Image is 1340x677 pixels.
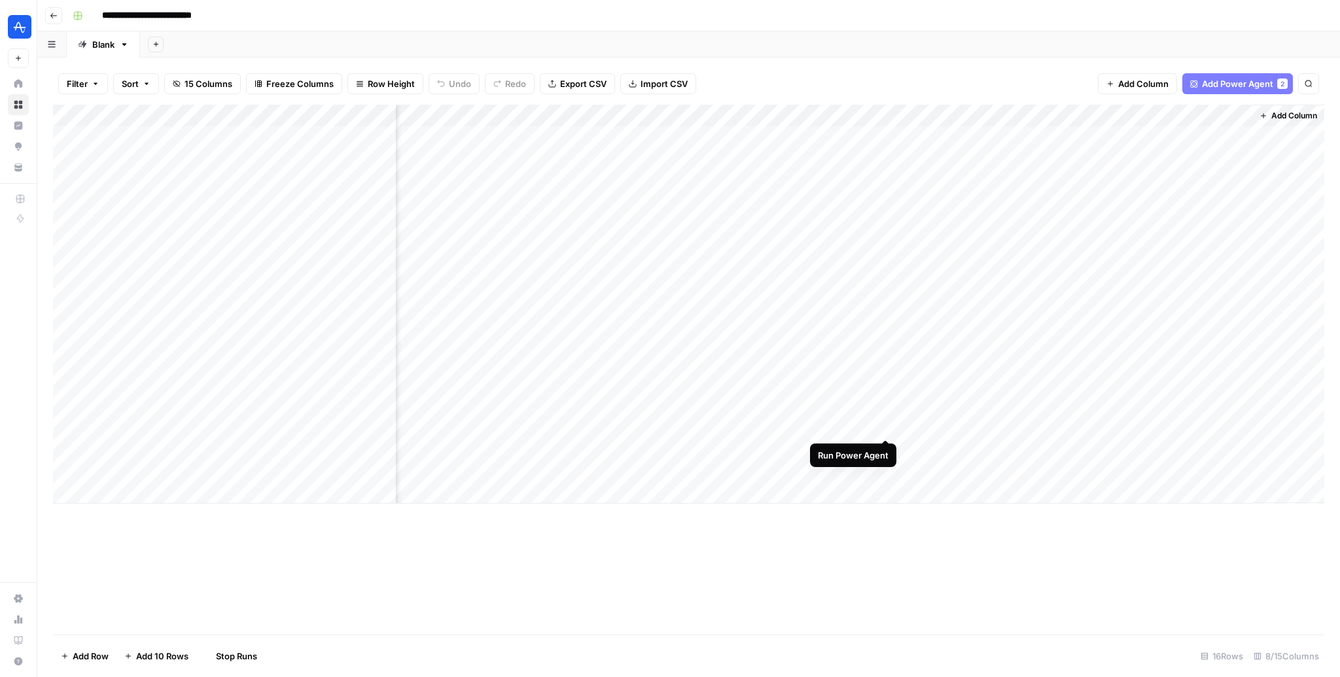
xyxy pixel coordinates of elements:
[8,115,29,136] a: Insights
[560,77,607,90] span: Export CSV
[1195,646,1248,667] div: 16 Rows
[58,73,108,94] button: Filter
[164,73,241,94] button: 15 Columns
[505,77,526,90] span: Redo
[67,77,88,90] span: Filter
[122,77,139,90] span: Sort
[8,651,29,672] button: Help + Support
[196,646,265,667] button: Stop Runs
[641,77,688,90] span: Import CSV
[92,38,115,51] div: Blank
[8,630,29,651] a: Learning Hub
[73,650,109,663] span: Add Row
[429,73,480,94] button: Undo
[8,94,29,115] a: Browse
[246,73,342,94] button: Freeze Columns
[1248,646,1324,667] div: 8/15 Columns
[1271,110,1317,122] span: Add Column
[1280,78,1284,89] span: 2
[185,77,232,90] span: 15 Columns
[8,136,29,157] a: Opportunities
[540,73,615,94] button: Export CSV
[266,77,334,90] span: Freeze Columns
[8,73,29,94] a: Home
[818,449,889,462] div: Run Power Agent
[8,588,29,609] a: Settings
[136,650,188,663] span: Add 10 Rows
[113,73,159,94] button: Sort
[8,10,29,43] button: Workspace: Amplitude
[620,73,696,94] button: Import CSV
[1098,73,1177,94] button: Add Column
[53,646,116,667] button: Add Row
[347,73,423,94] button: Row Height
[8,15,31,39] img: Amplitude Logo
[8,609,29,630] a: Usage
[1254,107,1322,124] button: Add Column
[485,73,535,94] button: Redo
[1277,78,1288,89] div: 2
[449,77,471,90] span: Undo
[1202,77,1273,90] span: Add Power Agent
[216,650,257,663] span: Stop Runs
[116,646,196,667] button: Add 10 Rows
[368,77,415,90] span: Row Height
[8,157,29,178] a: Your Data
[67,31,140,58] a: Blank
[1182,73,1293,94] button: Add Power Agent2
[1118,77,1169,90] span: Add Column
